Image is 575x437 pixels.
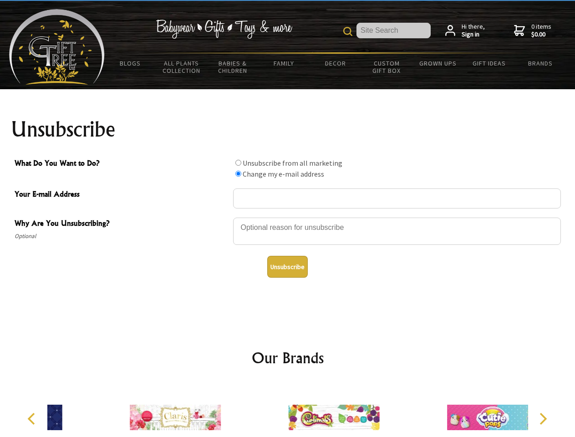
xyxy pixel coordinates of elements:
a: Custom Gift Box [361,54,412,80]
strong: $0.00 [531,30,551,39]
a: Brands [515,54,566,73]
a: Decor [310,54,361,73]
strong: Sign in [462,30,485,39]
input: Site Search [356,23,431,38]
a: BLOGS [105,54,156,73]
a: Hi there,Sign in [445,23,485,39]
img: Babywear - Gifts - Toys & more [156,20,292,39]
input: What Do You Want to Do? [235,160,241,166]
span: Optional [15,231,229,242]
a: Gift Ideas [463,54,515,73]
label: Unsubscribe from all marketing [243,158,342,168]
a: All Plants Collection [156,54,208,80]
img: Babyware - Gifts - Toys and more... [9,9,105,85]
span: 0 items [531,22,551,39]
a: Family [259,54,310,73]
button: Unsubscribe [267,256,308,278]
span: Your E-mail Address [15,188,229,202]
a: Grown Ups [412,54,463,73]
h1: Unsubscribe [11,118,565,140]
img: product search [343,27,352,36]
h2: Our Brands [18,347,557,369]
button: Next [533,409,553,429]
span: What Do You Want to Do? [15,158,229,171]
a: Babies & Children [207,54,259,80]
input: Your E-mail Address [233,188,561,208]
span: Hi there, [462,23,485,39]
input: What Do You Want to Do? [235,171,241,177]
label: Change my e-mail address [243,169,324,178]
span: Why Are You Unsubscribing? [15,218,229,231]
textarea: Why Are You Unsubscribing? [233,218,561,245]
button: Previous [23,409,43,429]
a: 0 items$0.00 [514,23,551,39]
